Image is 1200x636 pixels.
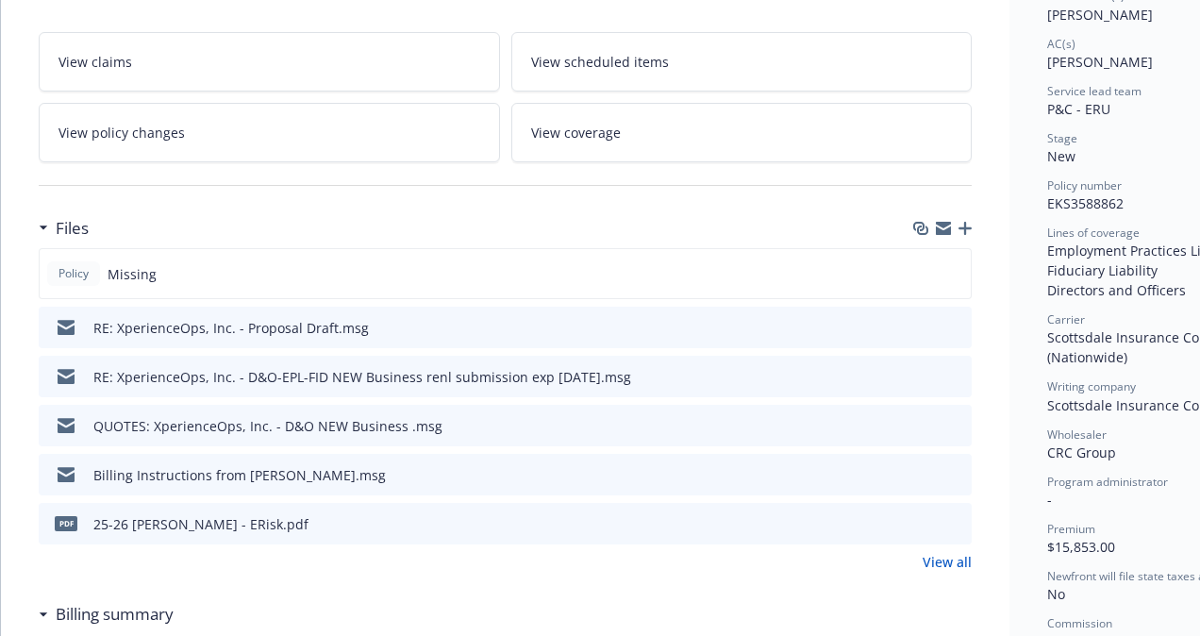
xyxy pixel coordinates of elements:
[511,103,973,162] a: View coverage
[1047,538,1115,556] span: $15,853.00
[39,103,500,162] a: View policy changes
[108,264,157,284] span: Missing
[917,465,932,485] button: download file
[1047,177,1122,193] span: Policy number
[39,216,89,241] div: Files
[947,465,964,485] button: preview file
[1047,194,1124,212] span: EKS3588862
[917,318,932,338] button: download file
[923,552,972,572] a: View all
[1047,6,1153,24] span: [PERSON_NAME]
[1047,53,1153,71] span: [PERSON_NAME]
[511,32,973,92] a: View scheduled items
[55,265,92,282] span: Policy
[917,514,932,534] button: download file
[947,416,964,436] button: preview file
[93,318,369,338] div: RE: XperienceOps, Inc. - Proposal Draft.msg
[58,123,185,142] span: View policy changes
[1047,311,1085,327] span: Carrier
[58,52,132,72] span: View claims
[1047,130,1077,146] span: Stage
[531,123,621,142] span: View coverage
[1047,427,1107,443] span: Wholesaler
[93,416,442,436] div: QUOTES: XperienceOps, Inc. - D&O NEW Business .msg
[93,367,631,387] div: RE: XperienceOps, Inc. - D&O-EPL-FID NEW Business renl submission exp [DATE].msg
[1047,83,1142,99] span: Service lead team
[39,602,174,627] div: Billing summary
[1047,225,1140,241] span: Lines of coverage
[1047,474,1168,490] span: Program administrator
[1047,147,1075,165] span: New
[55,516,77,530] span: pdf
[39,32,500,92] a: View claims
[56,602,174,627] h3: Billing summary
[1047,615,1112,631] span: Commission
[1047,585,1065,603] span: No
[917,416,932,436] button: download file
[1047,521,1095,537] span: Premium
[947,514,964,534] button: preview file
[93,465,386,485] div: Billing Instructions from [PERSON_NAME].msg
[917,367,932,387] button: download file
[531,52,669,72] span: View scheduled items
[93,514,308,534] div: 25-26 [PERSON_NAME] - ERisk.pdf
[1047,378,1136,394] span: Writing company
[1047,491,1052,509] span: -
[947,367,964,387] button: preview file
[947,318,964,338] button: preview file
[1047,100,1110,118] span: P&C - ERU
[1047,36,1075,52] span: AC(s)
[1047,444,1116,461] span: CRC Group
[56,216,89,241] h3: Files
